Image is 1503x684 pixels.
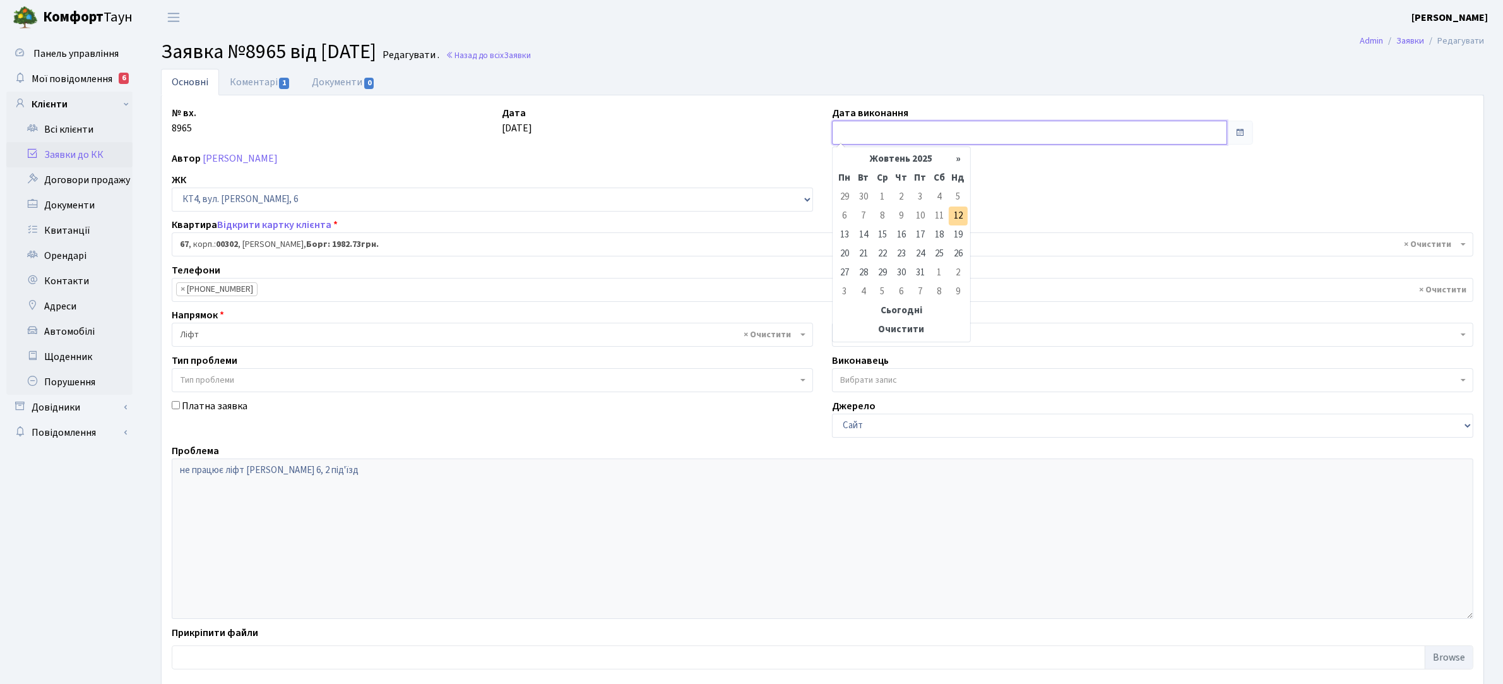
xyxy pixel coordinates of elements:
span: Ліфт [180,328,797,341]
span: × [181,283,185,296]
th: Нд [949,169,968,188]
td: 5 [873,282,892,301]
span: Видалити всі елементи [1419,284,1466,296]
td: 6 [892,282,911,301]
button: Переключити навігацію [158,7,189,28]
td: 13 [835,225,854,244]
td: 26 [949,244,968,263]
td: 7 [854,207,873,225]
td: 12 [949,207,968,225]
a: Коментарі [219,69,301,95]
div: [DATE] [492,105,823,145]
label: Прикріпити файли [172,625,258,640]
td: 18 [930,225,949,244]
td: 3 [911,188,930,207]
a: Всі клієнти [6,117,133,142]
a: Квитанції [6,218,133,243]
th: Сб [930,169,949,188]
a: Автомобілі [6,319,133,344]
td: 16 [892,225,911,244]
label: Тип проблеми [172,353,237,368]
span: Заявка №8965 від [DATE] [161,37,376,66]
td: 7 [911,282,930,301]
label: Платна заявка [182,399,247,414]
a: Назад до всіхЗаявки [446,49,531,61]
b: Борг: 1982.73грн. [306,238,379,251]
a: Відкрити картку клієнта [217,218,331,232]
span: Видалити всі елементи [1404,238,1451,251]
a: Основні [161,69,219,95]
a: Мої повідомлення6 [6,66,133,92]
th: Чт [892,169,911,188]
div: 6 [119,73,129,84]
td: 9 [892,207,911,225]
td: 19 [949,225,968,244]
td: 10 [911,207,930,225]
td: 17 [911,225,930,244]
label: № вх. [172,105,196,121]
span: Заявки [504,49,531,61]
th: Сьогодні [835,301,968,320]
a: Повідомлення [6,420,133,445]
td: 4 [854,282,873,301]
span: Таун [43,7,133,28]
a: [PERSON_NAME] [1411,10,1488,25]
label: Виконавець [832,353,889,368]
a: Контакти [6,268,133,294]
th: Пт [911,169,930,188]
span: <b>67</b>, корп.: <b>00302</b>, Прищепа Олег Володимирович, <b>Борг: 1982.73грн.</b> [180,238,1458,251]
label: Дата виконання [832,105,908,121]
a: Заявки до КК [6,142,133,167]
td: 14 [854,225,873,244]
td: 21 [854,244,873,263]
td: 23 [892,244,911,263]
a: Щоденник [6,344,133,369]
textarea: не працює ліфт [PERSON_NAME] 6, 2 під'їзд [172,459,1473,619]
img: logo.png [13,5,38,30]
span: Вибрати запис [840,374,897,387]
td: 5 [949,188,968,207]
a: Admin [1360,34,1383,47]
a: Довідники [6,395,133,420]
a: Порушення [6,369,133,395]
td: 11 [930,207,949,225]
th: Вт [854,169,873,188]
td: 29 [873,263,892,282]
label: Джерело [832,399,876,414]
td: 28 [854,263,873,282]
td: 4 [930,188,949,207]
td: 30 [854,188,873,207]
td: 20 [835,244,854,263]
td: 9 [949,282,968,301]
label: Автор [172,151,201,166]
label: Квартира [172,217,338,232]
label: Телефони [172,263,220,278]
td: 15 [873,225,892,244]
td: 30 [892,263,911,282]
div: 8965 [162,105,492,145]
a: Орендарі [6,243,133,268]
th: » [949,150,968,169]
a: Панель управління [6,41,133,66]
td: 31 [911,263,930,282]
b: 67 [180,238,189,251]
li: (098) 593-83-53 [176,282,258,296]
td: 1 [873,188,892,207]
td: 25 [930,244,949,263]
td: 8 [930,282,949,301]
td: 22 [873,244,892,263]
span: Панель управління [33,47,119,61]
td: 1 [930,263,949,282]
span: Тип проблеми [180,374,234,387]
b: [PERSON_NAME] [1411,11,1488,25]
span: <b>67</b>, корп.: <b>00302</b>, Прищепа Олег Володимирович, <b>Борг: 1982.73грн.</b> [172,232,1473,256]
span: 0 [364,78,374,89]
small: Редагувати . [380,49,439,61]
span: Ліфт [172,323,813,347]
td: 24 [911,244,930,263]
label: ЖК [172,172,186,188]
td: 2 [892,188,911,207]
th: Ср [873,169,892,188]
label: Напрямок [172,308,224,323]
a: Клієнти [6,92,133,117]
